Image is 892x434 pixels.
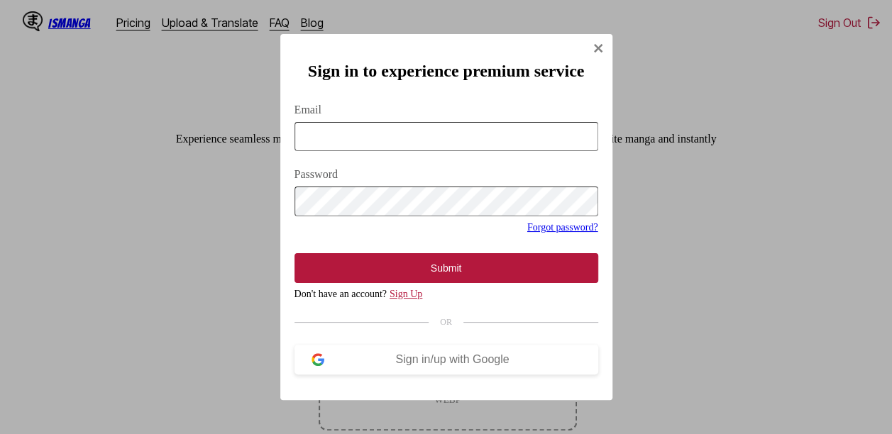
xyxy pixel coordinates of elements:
div: Sign in/up with Google [324,353,581,366]
label: Email [294,104,598,116]
label: Password [294,168,598,181]
img: google-logo [312,353,324,366]
button: Sign in/up with Google [294,345,598,374]
a: Forgot password? [527,222,598,233]
div: OR [294,317,598,328]
a: Sign Up [390,289,422,299]
button: Submit [294,253,598,283]
div: Don't have an account? [294,289,598,300]
h2: Sign in to experience premium service [294,62,598,81]
div: Sign In Modal [280,34,612,401]
img: Close [593,43,604,54]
